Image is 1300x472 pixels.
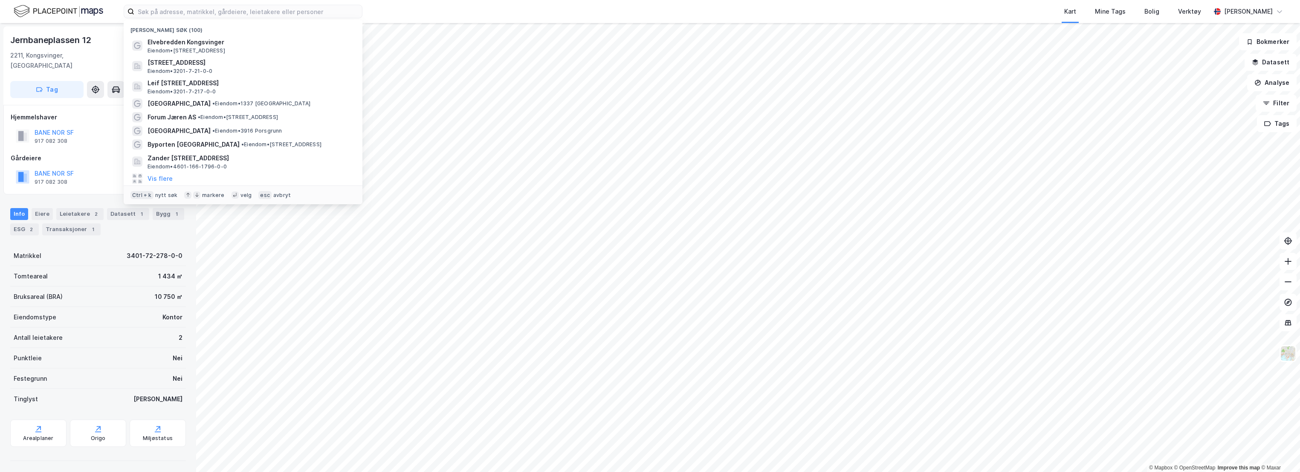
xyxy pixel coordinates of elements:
div: Tomteareal [14,271,48,281]
a: Improve this map [1218,465,1260,471]
span: Byporten [GEOGRAPHIC_DATA] [148,139,240,150]
div: 3401-72-278-0-0 [127,251,182,261]
span: • [241,141,244,148]
div: [PERSON_NAME] [1224,6,1273,17]
img: logo.f888ab2527a4732fd821a326f86c7f29.svg [14,4,103,19]
div: Antall leietakere [14,333,63,343]
button: Vis flere [148,174,173,184]
span: [GEOGRAPHIC_DATA] [148,126,211,136]
iframe: Chat Widget [1257,431,1300,472]
span: • [198,114,200,120]
button: Tag [10,81,84,98]
div: nytt søk [155,192,178,199]
div: [PERSON_NAME] [133,394,182,404]
span: Eiendom • 3201-7-21-0-0 [148,68,212,75]
div: Ctrl + k [130,191,153,200]
div: 1 [172,210,181,218]
div: Nei [173,374,182,384]
div: 2211, Kongsvinger, [GEOGRAPHIC_DATA] [10,50,125,71]
div: Datasett [107,208,149,220]
button: Analyse [1247,74,1297,91]
div: Origo [91,435,106,442]
span: Eiendom • [STREET_ADDRESS] [198,114,278,121]
div: Festegrunn [14,374,47,384]
div: esc [258,191,272,200]
span: [STREET_ADDRESS] [148,58,352,68]
div: Info [10,208,28,220]
button: Tags [1257,115,1297,132]
div: Leietakere [56,208,104,220]
span: • [212,100,215,107]
div: Punktleie [14,353,42,363]
div: Bygg [153,208,184,220]
div: Tinglyst [14,394,38,404]
span: Eiendom • [STREET_ADDRESS] [241,141,321,148]
div: velg [240,192,252,199]
div: avbryt [273,192,291,199]
span: Forum Jæren AS [148,112,196,122]
button: Filter [1256,95,1297,112]
div: Matrikkel [14,251,41,261]
span: Eiendom • 3916 Porsgrunn [212,127,282,134]
span: Zander [STREET_ADDRESS] [148,153,352,163]
img: Z [1280,345,1296,362]
button: Datasett [1245,54,1297,71]
a: OpenStreetMap [1174,465,1216,471]
div: 1 [137,210,146,218]
div: Miljøstatus [143,435,173,442]
div: 10 750 ㎡ [155,292,182,302]
span: • [212,127,215,134]
button: Bokmerker [1239,33,1297,50]
div: Kontor [162,312,182,322]
div: 1 434 ㎡ [158,271,182,281]
span: Eiendom • [STREET_ADDRESS] [148,47,225,54]
div: Bolig [1144,6,1159,17]
span: [GEOGRAPHIC_DATA] [148,98,211,109]
input: Søk på adresse, matrikkel, gårdeiere, leietakere eller personer [134,5,362,18]
div: Gårdeiere [11,153,185,163]
div: 2 [27,225,35,234]
span: Leif [STREET_ADDRESS] [148,78,352,88]
div: Verktøy [1178,6,1201,17]
div: Eiendomstype [14,312,56,322]
div: Nei [173,353,182,363]
div: 2 [92,210,100,218]
div: 2 [179,333,182,343]
span: Elvebredden Kongsvinger [148,37,352,47]
div: [PERSON_NAME] søk (100) [124,20,362,35]
div: Eiere [32,208,53,220]
div: Mine Tags [1095,6,1126,17]
div: Arealplaner [23,435,53,442]
div: markere [202,192,224,199]
div: Hjemmelshaver [11,112,185,122]
div: Transaksjoner [42,223,101,235]
div: Kontrollprogram for chat [1257,431,1300,472]
div: 917 082 308 [35,138,67,145]
div: Bruksareal (BRA) [14,292,63,302]
div: 1 [89,225,97,234]
span: Eiendom • 1337 [GEOGRAPHIC_DATA] [212,100,310,107]
span: Eiendom • 3201-7-217-0-0 [148,88,216,95]
div: Jernbaneplassen 12 [10,33,93,47]
a: Mapbox [1149,465,1173,471]
div: ESG [10,223,39,235]
span: Eiendom • 4601-166-1796-0-0 [148,163,227,170]
div: 917 082 308 [35,179,67,185]
div: Kart [1064,6,1076,17]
